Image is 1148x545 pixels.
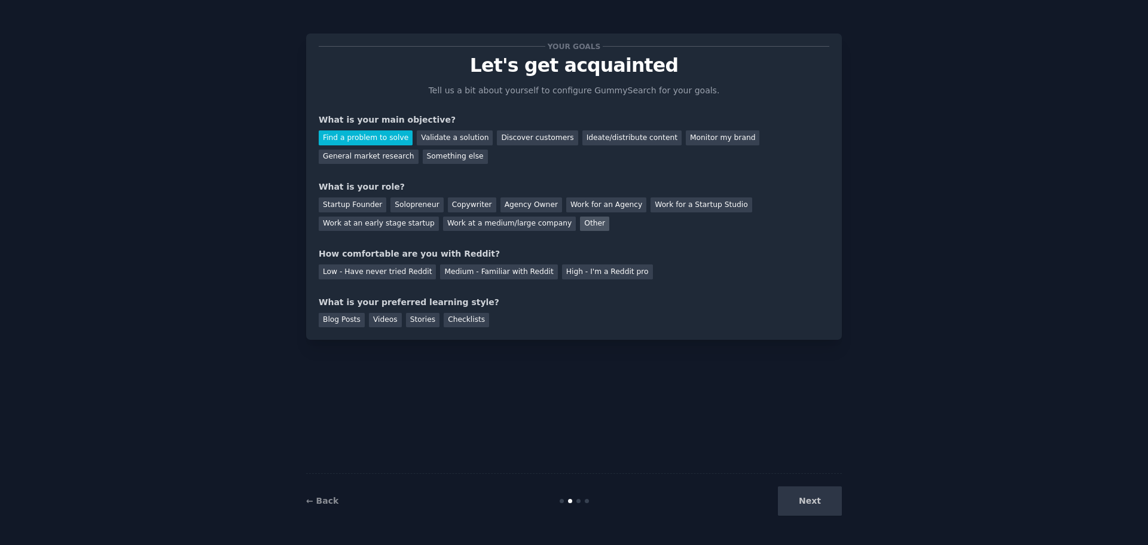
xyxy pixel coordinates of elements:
div: Startup Founder [319,197,386,212]
div: Validate a solution [417,130,493,145]
div: What is your preferred learning style? [319,296,829,309]
div: Stories [406,313,439,328]
div: Work at a medium/large company [443,217,576,232]
p: Tell us a bit about yourself to configure GummySearch for your goals. [423,84,725,97]
a: ← Back [306,496,338,506]
div: Low - Have never tried Reddit [319,264,436,279]
div: Monitor my brand [686,130,759,145]
div: General market research [319,150,419,165]
div: Agency Owner [500,197,562,212]
div: Videos [369,313,402,328]
div: Work at an early stage startup [319,217,439,232]
div: Ideate/distribute content [582,130,682,145]
div: Discover customers [497,130,578,145]
div: Blog Posts [319,313,365,328]
div: Work for a Startup Studio [651,197,752,212]
div: Solopreneur [390,197,443,212]
div: Something else [423,150,488,165]
p: Let's get acquainted [319,55,829,76]
div: Copywriter [448,197,496,212]
div: Other [580,217,609,232]
div: What is your main objective? [319,114,829,126]
div: Medium - Familiar with Reddit [440,264,557,279]
div: What is your role? [319,181,829,193]
div: How comfortable are you with Reddit? [319,248,829,260]
div: High - I'm a Reddit pro [562,264,653,279]
div: Find a problem to solve [319,130,413,145]
span: Your goals [545,40,603,53]
div: Work for an Agency [566,197,646,212]
div: Checklists [444,313,489,328]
